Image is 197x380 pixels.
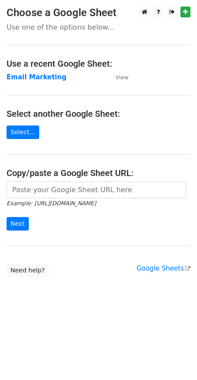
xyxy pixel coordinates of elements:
p: Use one of the options below... [7,23,190,32]
a: Select... [7,126,39,139]
h4: Select another Google Sheet: [7,109,190,119]
a: View [107,73,129,81]
small: View [115,74,129,81]
small: Example: [URL][DOMAIN_NAME] [7,200,96,207]
h4: Copy/paste a Google Sheet URL: [7,168,190,178]
a: Email Marketing [7,73,66,81]
a: Need help? [7,264,49,277]
h3: Choose a Google Sheet [7,7,190,19]
a: Google Sheets [136,265,190,272]
input: Next [7,217,29,231]
input: Paste your Google Sheet URL here [7,182,186,198]
h4: Use a recent Google Sheet: [7,58,190,69]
